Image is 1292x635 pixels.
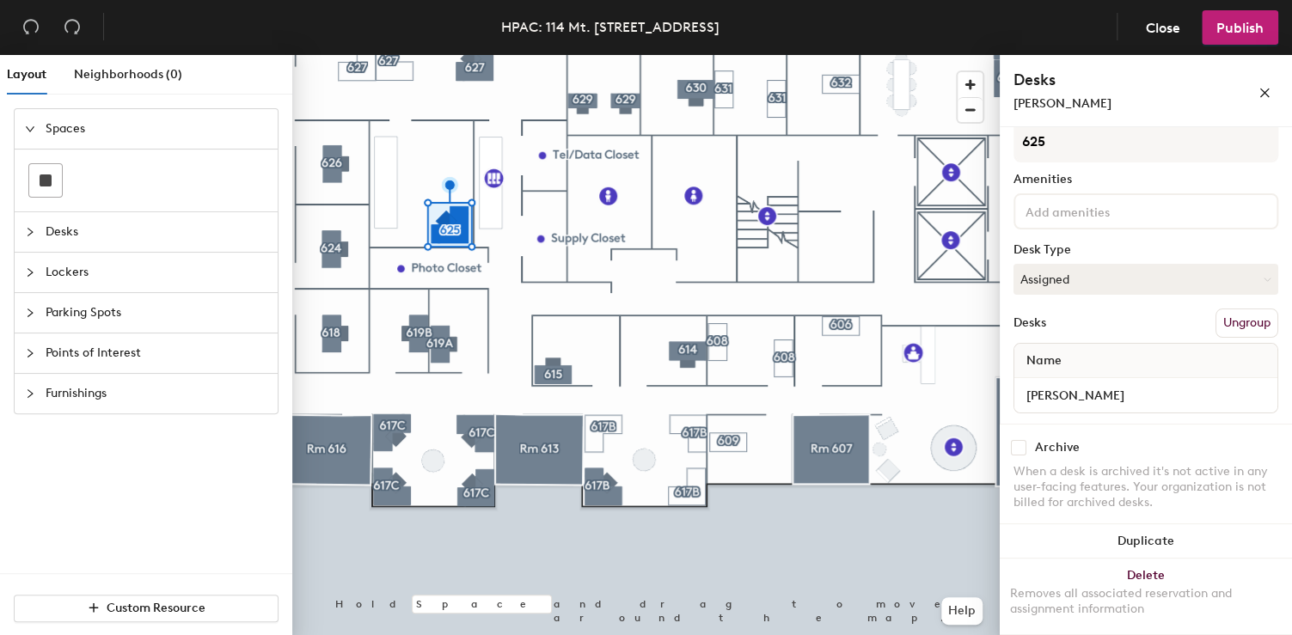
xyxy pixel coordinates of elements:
span: Neighborhoods (0) [74,67,182,82]
button: Duplicate [1000,524,1292,559]
span: close [1258,87,1271,99]
span: Desks [46,212,267,252]
button: Undo (⌘ + Z) [14,10,48,45]
span: Parking Spots [46,293,267,333]
span: Spaces [46,109,267,149]
button: Close [1131,10,1195,45]
div: HPAC: 114 Mt. [STREET_ADDRESS] [501,16,719,38]
button: Assigned [1013,264,1278,295]
button: Custom Resource [14,595,279,622]
span: Points of Interest [46,333,267,373]
span: collapsed [25,308,35,318]
span: Custom Resource [107,601,205,615]
span: collapsed [25,267,35,278]
input: Add amenities [1022,200,1177,221]
button: DeleteRemoves all associated reservation and assignment information [1000,559,1292,634]
span: collapsed [25,348,35,358]
div: When a desk is archived it's not active in any user-facing features. Your organization is not bil... [1013,464,1278,510]
div: Archive [1035,441,1080,455]
span: collapsed [25,388,35,399]
button: Ungroup [1215,308,1278,338]
span: expanded [25,124,35,134]
div: Amenities [1013,173,1278,186]
span: Name [1018,345,1070,376]
div: Desks [1013,316,1046,330]
span: Publish [1216,20,1264,36]
span: Layout [7,67,46,82]
input: Unnamed desk [1018,383,1274,407]
button: Help [941,597,983,625]
h4: Desks [1013,69,1203,91]
div: Desk Type [1013,243,1278,257]
span: [PERSON_NAME] [1013,96,1111,111]
span: collapsed [25,227,35,237]
span: undo [22,18,40,35]
button: Publish [1202,10,1278,45]
span: Close [1146,20,1180,36]
span: Furnishings [46,374,267,413]
span: Lockers [46,253,267,292]
button: Redo (⌘ + ⇧ + Z) [55,10,89,45]
div: Removes all associated reservation and assignment information [1010,586,1282,617]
